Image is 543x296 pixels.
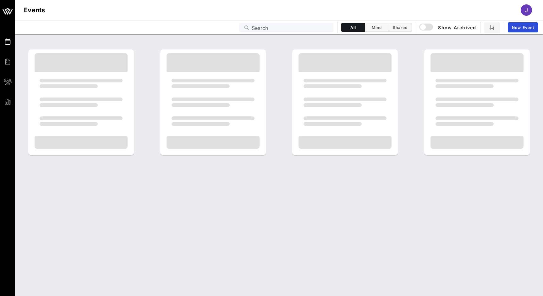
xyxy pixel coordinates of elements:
span: New Event [512,25,534,30]
span: Mine [369,25,384,30]
button: Mine [365,23,388,32]
button: Show Archived [420,22,476,33]
button: All [341,23,365,32]
h1: Events [24,5,45,15]
div: J [521,4,532,16]
span: J [525,7,528,13]
span: Show Archived [420,24,476,31]
a: New Event [508,22,538,32]
button: Shared [388,23,412,32]
span: All [345,25,361,30]
span: Shared [392,25,408,30]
